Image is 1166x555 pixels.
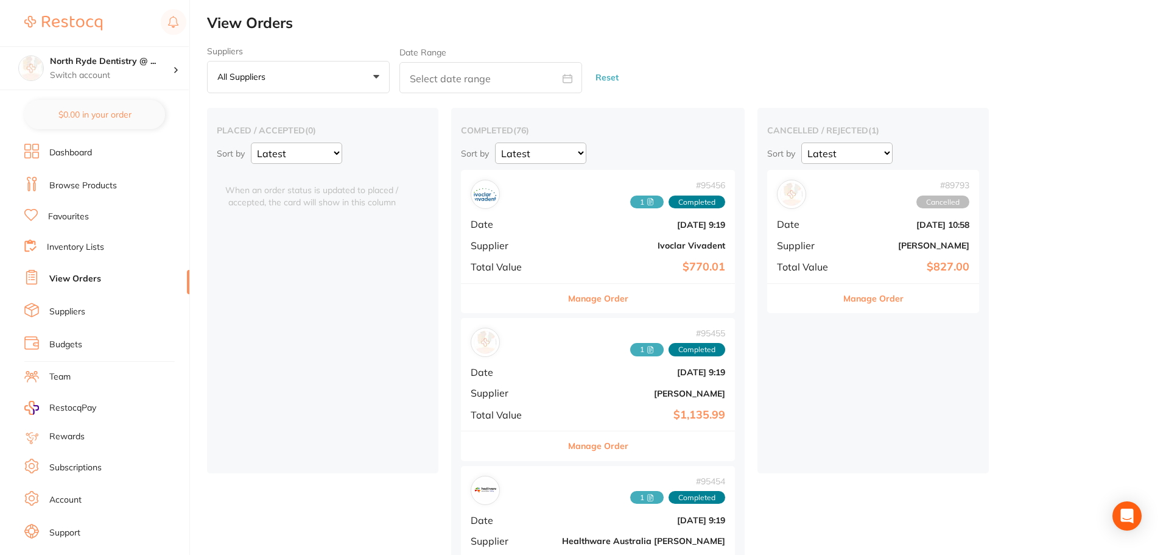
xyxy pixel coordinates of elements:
h2: cancelled / rejected ( 1 ) [767,125,979,136]
img: North Ryde Dentistry @ Macquarie Park [19,56,43,80]
img: Henry Schein Halas [474,331,497,354]
span: # 95454 [630,476,725,486]
b: Ivoclar Vivadent [562,241,725,250]
div: Open Intercom Messenger [1112,501,1142,531]
h2: completed ( 76 ) [461,125,735,136]
a: Rewards [49,431,85,443]
span: Completed [669,343,725,356]
img: RestocqPay [24,401,39,415]
button: Manage Order [568,284,628,313]
b: $1,135.99 [562,409,725,422]
a: Account [49,494,82,506]
p: Sort by [767,148,795,159]
button: $0.00 in your order [24,100,165,129]
b: $770.01 [562,261,725,274]
span: RestocqPay [49,402,96,414]
b: [PERSON_NAME] [848,241,969,250]
a: Restocq Logo [24,9,102,37]
img: Ivoclar Vivadent [474,183,497,206]
span: Supplier [471,387,552,398]
span: Total Value [471,409,552,420]
a: Team [49,371,71,383]
b: [DATE] 9:19 [562,367,725,377]
span: # 95456 [630,180,725,190]
a: Inventory Lists [47,241,104,253]
span: Supplier [471,536,552,546]
span: # 89793 [916,180,969,190]
span: Supplier [777,240,838,251]
a: Dashboard [49,147,92,159]
span: Total Value [777,261,838,272]
p: Sort by [217,148,245,159]
span: Completed [669,196,725,209]
img: Restocq Logo [24,16,102,30]
span: Cancelled [916,196,969,209]
img: Healthware Australia Ridley [474,479,497,502]
a: Subscriptions [49,462,102,474]
b: [DATE] 10:58 [848,220,969,230]
span: Date [471,367,552,378]
h2: placed / accepted ( 0 ) [217,125,429,136]
b: [DATE] 9:19 [562,515,725,525]
span: Supplier [471,240,552,251]
b: [PERSON_NAME] [562,389,725,398]
h4: North Ryde Dentistry @ Macquarie Park [50,55,173,68]
a: Budgets [49,339,82,351]
p: Sort by [461,148,489,159]
a: Support [49,527,80,539]
a: Favourites [48,211,89,223]
a: Browse Products [49,180,117,192]
span: Received [630,196,664,209]
a: RestocqPay [24,401,96,415]
b: $827.00 [848,261,969,274]
label: Suppliers [207,46,390,56]
img: Henry Schein Halas [780,183,803,206]
button: Manage Order [568,431,628,461]
button: Reset [592,62,622,94]
a: Suppliers [49,306,85,318]
button: All suppliers [207,61,390,94]
span: Date [471,219,552,230]
a: View Orders [49,273,101,285]
label: Date Range [399,48,446,57]
b: Healthware Australia [PERSON_NAME] [562,536,725,546]
span: Date [777,219,838,230]
span: Received [630,343,664,356]
span: Total Value [471,261,552,272]
b: [DATE] 9:19 [562,220,725,230]
span: # 95455 [630,328,725,338]
h2: View Orders [207,15,1166,32]
span: Date [471,515,552,526]
span: When an order status is updated to placed / accepted, the card will show in this column [217,170,407,208]
input: Select date range [399,62,582,93]
p: All suppliers [217,71,270,82]
span: Completed [669,491,725,504]
p: Switch account [50,69,173,82]
span: Received [630,491,664,504]
button: Manage Order [843,284,904,313]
